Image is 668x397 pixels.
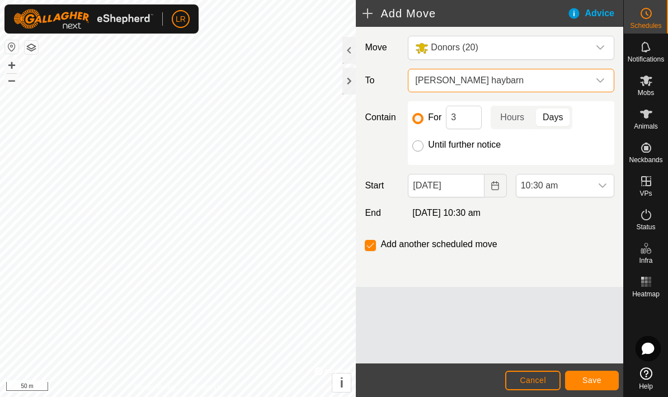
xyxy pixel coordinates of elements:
[189,382,222,393] a: Contact Us
[589,69,611,92] div: dropdown trigger
[484,174,507,197] button: Choose Date
[520,376,546,385] span: Cancel
[629,157,662,163] span: Neckbands
[176,13,186,25] span: LR
[636,224,655,230] span: Status
[360,179,403,192] label: Start
[624,363,668,394] a: Help
[431,42,478,52] span: Donors (20)
[134,382,176,393] a: Privacy Policy
[634,123,658,130] span: Animals
[5,40,18,54] button: Reset Map
[332,374,351,392] button: i
[565,371,619,390] button: Save
[516,174,591,197] span: 10:30 am
[360,36,403,60] label: Move
[13,9,153,29] img: Gallagher Logo
[411,69,589,92] span: Woodys haybarn
[589,36,611,59] div: dropdown trigger
[582,376,601,385] span: Save
[360,69,403,92] label: To
[5,59,18,72] button: +
[25,41,38,54] button: Map Layers
[567,7,623,20] div: Advice
[360,206,403,220] label: End
[639,383,653,390] span: Help
[360,111,403,124] label: Contain
[380,240,497,249] label: Add another scheduled move
[412,208,481,218] span: [DATE] 10:30 am
[630,22,661,29] span: Schedules
[591,174,614,197] div: dropdown trigger
[632,291,660,297] span: Heatmap
[639,190,652,197] span: VPs
[340,375,344,390] span: i
[5,73,18,87] button: –
[543,111,563,124] span: Days
[505,371,561,390] button: Cancel
[411,36,589,59] span: Donors
[638,89,654,96] span: Mobs
[500,111,524,124] span: Hours
[428,140,501,149] label: Until further notice
[639,257,652,264] span: Infra
[628,56,664,63] span: Notifications
[363,7,567,20] h2: Add Move
[428,113,441,122] label: For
